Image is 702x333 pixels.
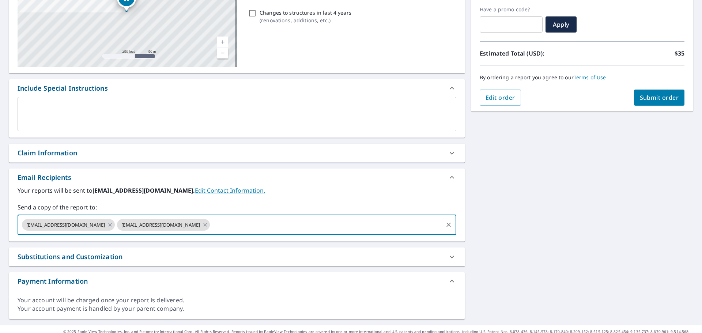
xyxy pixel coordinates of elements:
[486,94,515,102] span: Edit order
[9,144,465,162] div: Claim Information
[480,6,543,13] label: Have a promo code?
[480,49,582,58] p: Estimated Total (USD):
[93,186,195,194] b: [EMAIL_ADDRESS][DOMAIN_NAME].
[444,220,454,230] button: Clear
[22,219,115,231] div: [EMAIL_ADDRESS][DOMAIN_NAME]
[18,186,456,195] label: Your reports will be sent to
[260,9,351,16] p: Changes to structures in last 4 years
[18,304,456,313] div: Your account payment is handled by your parent company.
[217,37,228,48] a: Current Level 17, Zoom In
[18,173,71,182] div: Email Recipients
[551,20,571,29] span: Apply
[22,222,109,228] span: [EMAIL_ADDRESS][DOMAIN_NAME]
[18,252,122,262] div: Substitutions and Customization
[18,83,108,93] div: Include Special Instructions
[480,74,684,81] p: By ordering a report you agree to our
[260,16,351,24] p: ( renovations, additions, etc. )
[640,94,679,102] span: Submit order
[574,74,606,81] a: Terms of Use
[634,90,685,106] button: Submit order
[675,49,684,58] p: $35
[18,296,456,304] div: Your account will be charged once your report is delivered.
[9,79,465,97] div: Include Special Instructions
[9,169,465,186] div: Email Recipients
[18,276,88,286] div: Payment Information
[546,16,577,33] button: Apply
[480,90,521,106] button: Edit order
[217,48,228,58] a: Current Level 17, Zoom Out
[9,247,465,266] div: Substitutions and Customization
[117,222,204,228] span: [EMAIL_ADDRESS][DOMAIN_NAME]
[117,219,210,231] div: [EMAIL_ADDRESS][DOMAIN_NAME]
[18,203,456,212] label: Send a copy of the report to:
[9,272,465,290] div: Payment Information
[18,148,77,158] div: Claim Information
[195,186,265,194] a: EditContactInfo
